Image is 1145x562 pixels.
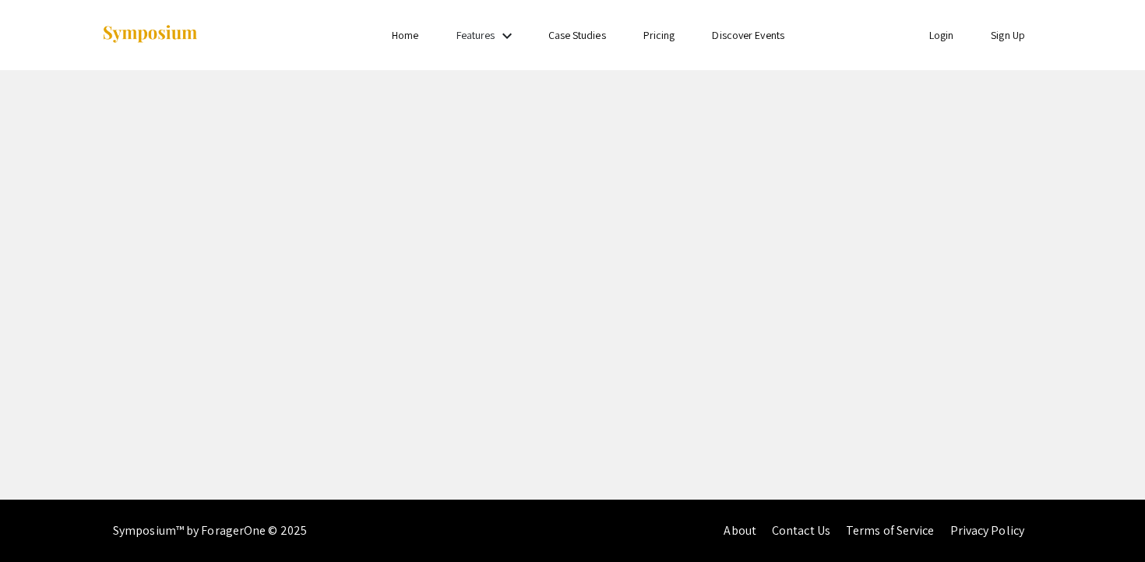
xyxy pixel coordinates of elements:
a: Discover Events [712,28,784,42]
a: Pricing [643,28,675,42]
a: Privacy Policy [950,522,1024,539]
a: Home [392,28,418,42]
a: Terms of Service [846,522,935,539]
a: Features [456,28,495,42]
a: Login [929,28,954,42]
div: Symposium™ by ForagerOne © 2025 [113,500,307,562]
a: About [724,522,756,539]
mat-icon: Expand Features list [498,27,516,45]
img: Symposium by ForagerOne [101,24,199,45]
a: Case Studies [548,28,606,42]
a: Sign Up [991,28,1025,42]
a: Contact Us [772,522,830,539]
